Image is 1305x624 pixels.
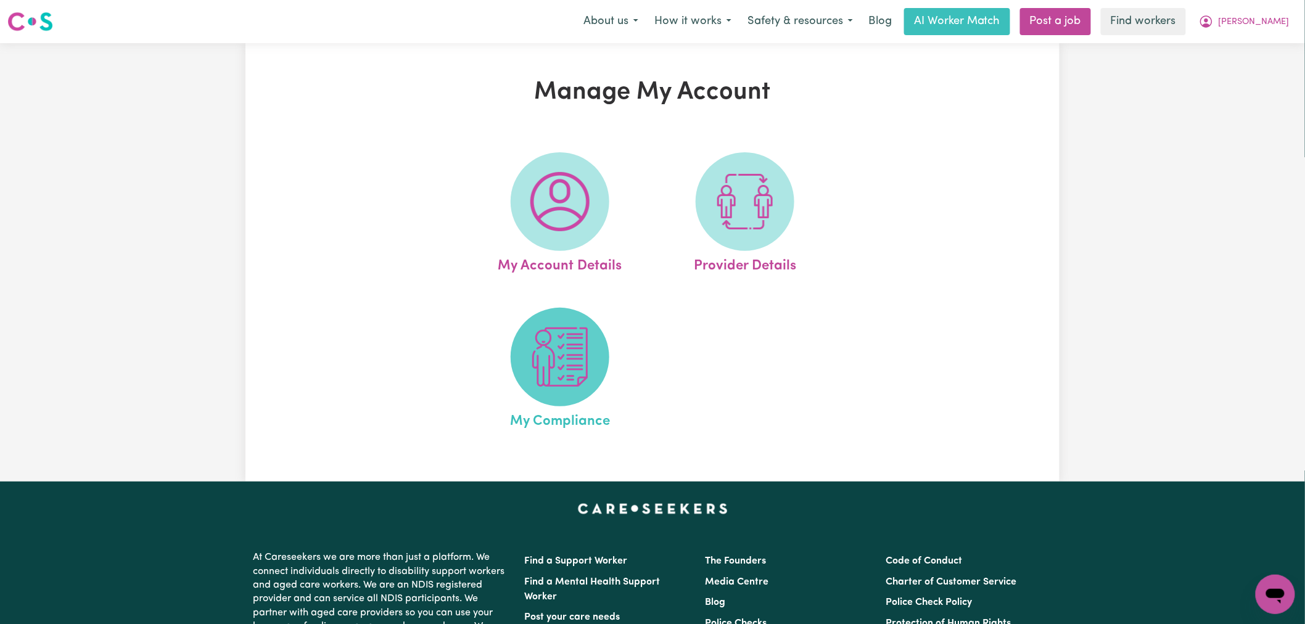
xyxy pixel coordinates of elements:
[7,10,53,33] img: Careseekers logo
[510,406,610,432] span: My Compliance
[886,597,973,607] a: Police Check Policy
[705,577,768,587] a: Media Centre
[389,78,916,107] h1: Manage My Account
[7,7,53,36] a: Careseekers logo
[739,9,861,35] button: Safety & resources
[886,577,1017,587] a: Charter of Customer Service
[1101,8,1186,35] a: Find workers
[471,308,649,432] a: My Compliance
[694,251,796,277] span: Provider Details
[1191,9,1298,35] button: My Account
[656,152,834,277] a: Provider Details
[646,9,739,35] button: How it works
[471,152,649,277] a: My Account Details
[524,612,620,622] a: Post your care needs
[1256,575,1295,614] iframe: Button to launch messaging window
[705,556,766,566] a: The Founders
[886,556,963,566] a: Code of Conduct
[524,556,627,566] a: Find a Support Worker
[904,8,1010,35] a: AI Worker Match
[861,8,899,35] a: Blog
[1020,8,1091,35] a: Post a job
[575,9,646,35] button: About us
[578,504,728,514] a: Careseekers home page
[705,597,725,607] a: Blog
[524,577,660,602] a: Find a Mental Health Support Worker
[1219,15,1290,29] span: [PERSON_NAME]
[498,251,622,277] span: My Account Details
